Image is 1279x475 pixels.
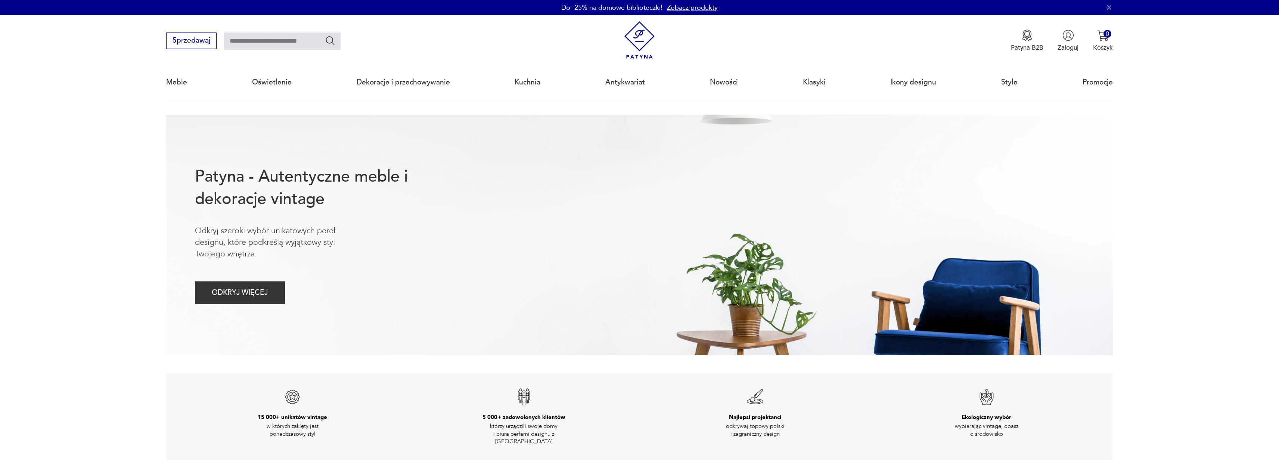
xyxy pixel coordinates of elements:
a: Kuchnia [515,65,540,99]
a: Dekoracje i przechowywanie [357,65,450,99]
img: Ikona medalu [1021,30,1033,41]
button: Patyna B2B [1011,30,1043,52]
a: Meble [166,65,187,99]
a: Oświetlenie [252,65,292,99]
h3: 5 000+ zadowolonych klientów [482,413,565,421]
a: Nowości [710,65,738,99]
button: Sprzedawaj [166,33,217,49]
a: Antykwariat [605,65,645,99]
h3: Ekologiczny wybór [962,413,1011,421]
p: którzy urządzili swoje domy i biura perłami designu z [GEOGRAPHIC_DATA] [483,422,565,445]
p: Zaloguj [1058,43,1078,52]
a: Promocje [1083,65,1113,99]
img: Znak gwarancji jakości [283,388,301,406]
p: Odkryj szeroki wybór unikatowych pereł designu, które podkreślą wyjątkowy styl Twojego wnętrza. [195,225,365,260]
p: odkrywaj topowy polski i zagraniczny design [714,422,796,438]
a: ODKRYJ WIĘCEJ [195,290,285,296]
a: Sprzedawaj [166,38,217,44]
a: Style [1001,65,1018,99]
img: Znak gwarancji jakości [978,388,996,406]
img: Patyna - sklep z meblami i dekoracjami vintage [621,21,658,59]
h3: Najlepsi projektanci [729,413,781,421]
img: Ikonka użytkownika [1062,30,1074,41]
button: ODKRYJ WIĘCEJ [195,281,285,304]
button: 0Koszyk [1093,30,1113,52]
img: Ikona koszyka [1097,30,1109,41]
button: Szukaj [325,35,336,46]
p: Koszyk [1093,43,1113,52]
a: Zobacz produkty [667,3,718,12]
p: Do -25% na domowe biblioteczki! [561,3,662,12]
img: Znak gwarancji jakości [746,388,764,406]
h1: Patyna - Autentyczne meble i dekoracje vintage [195,166,437,210]
p: w których zaklęty jest ponadczasowy styl [251,422,333,438]
img: Znak gwarancji jakości [515,388,533,406]
p: Patyna B2B [1011,43,1043,52]
div: 0 [1103,30,1111,38]
h3: 15 000+ unikatów vintage [258,413,327,421]
a: Ikony designu [890,65,936,99]
button: Zaloguj [1058,30,1078,52]
p: wybierając vintage, dbasz o środowisko [946,422,1028,438]
a: Ikona medaluPatyna B2B [1011,30,1043,52]
a: Klasyki [803,65,826,99]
